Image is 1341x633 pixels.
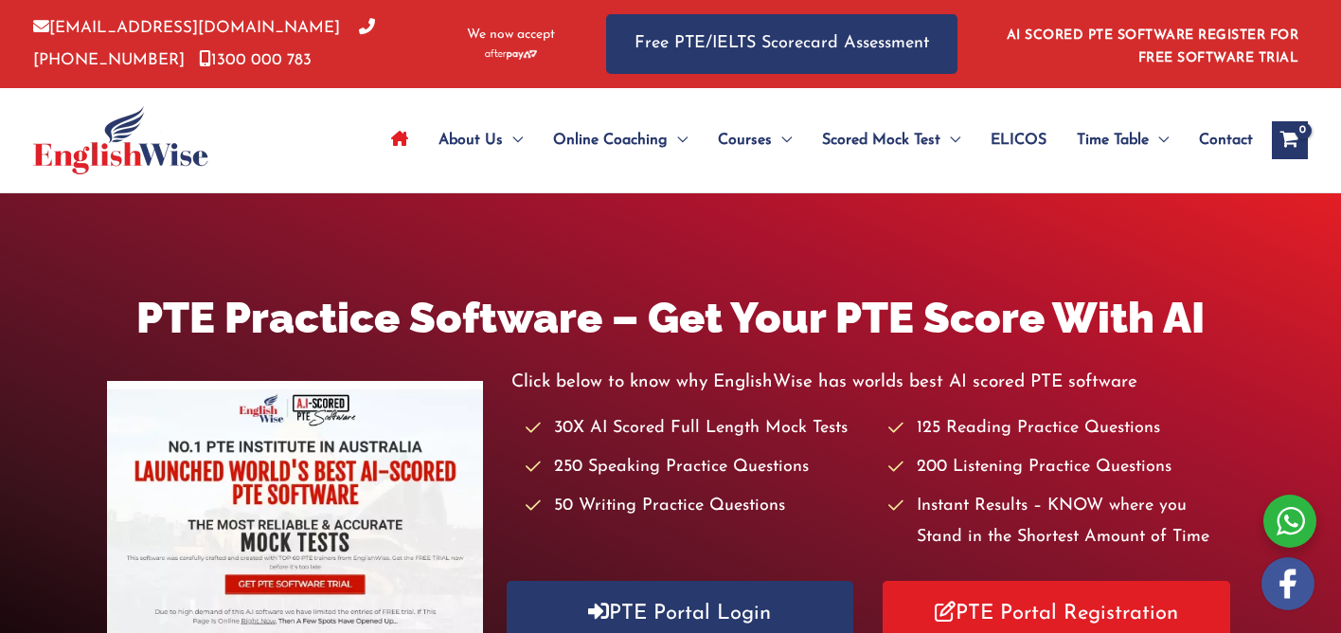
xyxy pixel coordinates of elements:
[33,106,208,174] img: cropped-ew-logo
[33,20,340,36] a: [EMAIL_ADDRESS][DOMAIN_NAME]
[703,107,807,173] a: CoursesMenu Toggle
[1261,557,1314,610] img: white-facebook.png
[485,49,537,60] img: Afterpay-Logo
[668,107,688,173] span: Menu Toggle
[888,413,1233,444] li: 125 Reading Practice Questions
[511,367,1234,398] p: Click below to know why EnglishWise has worlds best AI scored PTE software
[822,107,940,173] span: Scored Mock Test
[553,107,668,173] span: Online Coaching
[423,107,538,173] a: About UsMenu Toggle
[718,107,772,173] span: Courses
[538,107,703,173] a: Online CoachingMenu Toggle
[1007,28,1299,65] a: AI SCORED PTE SOFTWARE REGISTER FOR FREE SOFTWARE TRIAL
[438,107,503,173] span: About Us
[606,14,957,74] a: Free PTE/IELTS Scorecard Assessment
[1184,107,1253,173] a: Contact
[1272,121,1308,159] a: View Shopping Cart, empty
[1149,107,1169,173] span: Menu Toggle
[1199,107,1253,173] span: Contact
[33,20,375,67] a: [PHONE_NUMBER]
[975,107,1062,173] a: ELICOS
[995,13,1308,75] aside: Header Widget 1
[772,107,792,173] span: Menu Toggle
[807,107,975,173] a: Scored Mock TestMenu Toggle
[1062,107,1184,173] a: Time TableMenu Toggle
[888,491,1233,554] li: Instant Results – KNOW where you Stand in the Shortest Amount of Time
[940,107,960,173] span: Menu Toggle
[503,107,523,173] span: Menu Toggle
[526,452,870,483] li: 250 Speaking Practice Questions
[467,26,555,45] span: We now accept
[1077,107,1149,173] span: Time Table
[888,452,1233,483] li: 200 Listening Practice Questions
[526,491,870,522] li: 50 Writing Practice Questions
[526,413,870,444] li: 30X AI Scored Full Length Mock Tests
[199,52,312,68] a: 1300 000 783
[107,288,1233,348] h1: PTE Practice Software – Get Your PTE Score With AI
[991,107,1046,173] span: ELICOS
[376,107,1253,173] nav: Site Navigation: Main Menu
